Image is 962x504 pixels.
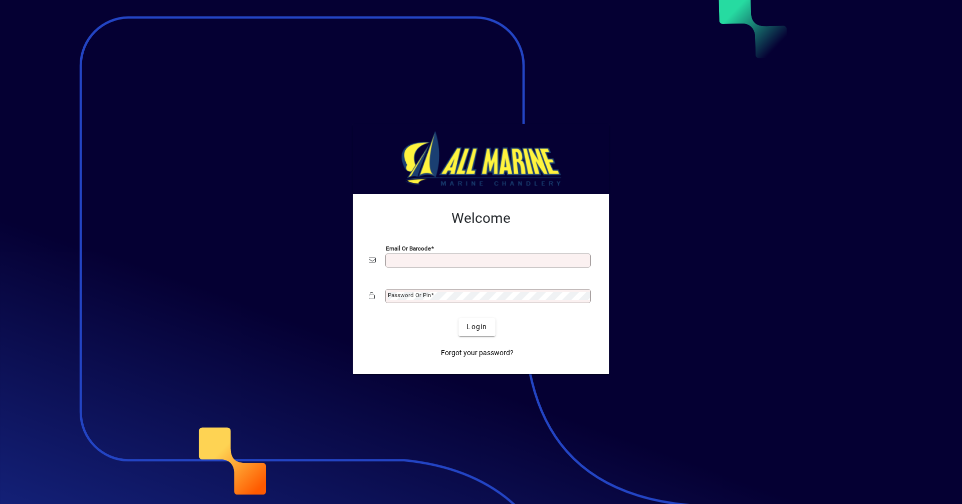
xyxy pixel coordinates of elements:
[458,318,495,336] button: Login
[369,210,593,227] h2: Welcome
[386,244,431,251] mat-label: Email or Barcode
[441,348,514,358] span: Forgot your password?
[466,322,487,332] span: Login
[388,292,431,299] mat-label: Password or Pin
[437,344,518,362] a: Forgot your password?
